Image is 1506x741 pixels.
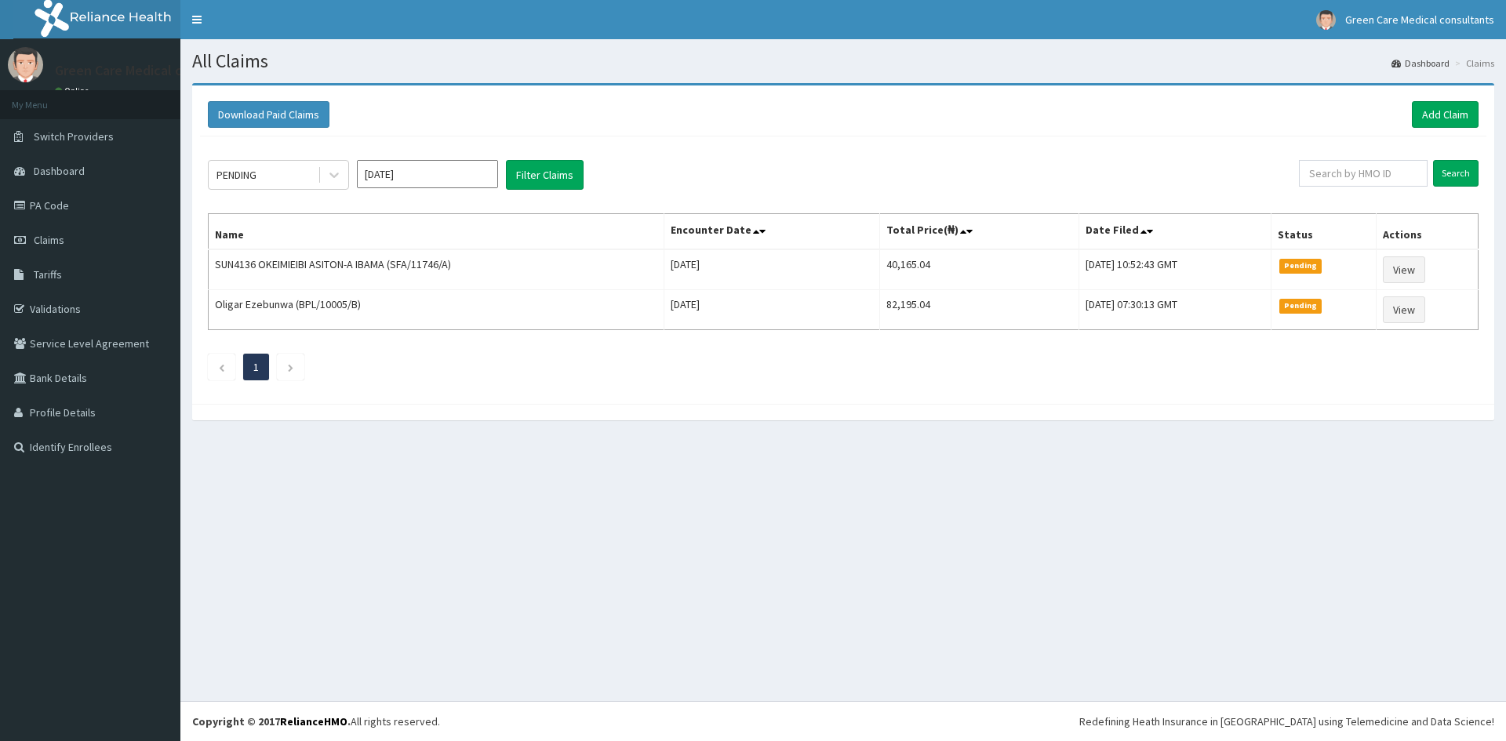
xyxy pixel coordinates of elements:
[192,714,351,728] strong: Copyright © 2017 .
[1391,56,1450,70] a: Dashboard
[55,64,249,78] p: Green Care Medical consultants
[1316,10,1336,30] img: User Image
[1383,256,1425,283] a: View
[1299,160,1428,187] input: Search by HMO ID
[34,164,85,178] span: Dashboard
[1377,214,1479,250] th: Actions
[879,249,1079,290] td: 40,165.04
[55,85,93,96] a: Online
[879,214,1079,250] th: Total Price(₦)
[1279,299,1322,313] span: Pending
[1433,160,1479,187] input: Search
[357,160,498,188] input: Select Month and Year
[1345,13,1494,27] span: Green Care Medical consultants
[287,360,294,374] a: Next page
[1271,214,1377,250] th: Status
[506,160,584,190] button: Filter Claims
[208,101,329,128] button: Download Paid Claims
[180,701,1506,741] footer: All rights reserved.
[209,214,664,250] th: Name
[8,47,43,82] img: User Image
[34,267,62,282] span: Tariffs
[34,233,64,247] span: Claims
[1079,290,1271,330] td: [DATE] 07:30:13 GMT
[1079,249,1271,290] td: [DATE] 10:52:43 GMT
[664,290,879,330] td: [DATE]
[1383,296,1425,323] a: View
[879,290,1079,330] td: 82,195.04
[1412,101,1479,128] a: Add Claim
[1451,56,1494,70] li: Claims
[253,360,259,374] a: Page 1 is your current page
[1079,214,1271,250] th: Date Filed
[1279,259,1322,273] span: Pending
[209,249,664,290] td: SUN4136 OKEIMIEIBI ASITON-A IBAMA (SFA/11746/A)
[192,51,1494,71] h1: All Claims
[280,714,347,728] a: RelianceHMO
[664,249,879,290] td: [DATE]
[218,360,225,374] a: Previous page
[209,290,664,330] td: Oligar Ezebunwa (BPL/10005/B)
[216,167,256,183] div: PENDING
[1079,714,1494,729] div: Redefining Heath Insurance in [GEOGRAPHIC_DATA] using Telemedicine and Data Science!
[664,214,879,250] th: Encounter Date
[34,129,114,143] span: Switch Providers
